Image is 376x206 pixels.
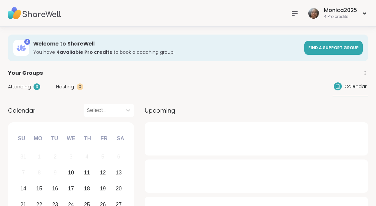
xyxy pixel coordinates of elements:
[34,83,40,90] div: 3
[80,131,95,146] div: Th
[96,166,110,180] div: Choose Friday, September 12th, 2025
[113,131,128,146] div: Sa
[116,168,122,177] div: 13
[47,131,62,146] div: Tu
[32,150,46,164] div: Not available Monday, September 1st, 2025
[308,8,319,19] img: Monica2025
[24,39,30,45] div: 4
[38,168,41,177] div: 8
[52,184,58,193] div: 16
[64,166,78,180] div: Choose Wednesday, September 10th, 2025
[84,184,90,193] div: 18
[145,106,175,115] span: Upcoming
[80,150,94,164] div: Not available Thursday, September 4th, 2025
[64,182,78,196] div: Choose Wednesday, September 17th, 2025
[14,131,29,146] div: Su
[97,131,111,146] div: Fr
[117,152,120,161] div: 6
[96,150,110,164] div: Not available Friday, September 5th, 2025
[112,182,126,196] div: Choose Saturday, September 20th, 2025
[22,168,25,177] div: 7
[54,168,57,177] div: 9
[38,152,41,161] div: 1
[324,7,357,14] div: Monica2025
[20,184,26,193] div: 14
[112,166,126,180] div: Choose Saturday, September 13th, 2025
[70,152,73,161] div: 3
[112,150,126,164] div: Not available Saturday, September 6th, 2025
[8,69,43,77] span: Your Groups
[64,131,78,146] div: We
[16,182,31,196] div: Choose Sunday, September 14th, 2025
[344,83,367,90] span: Calendar
[85,152,88,161] div: 4
[48,166,62,180] div: Not available Tuesday, September 9th, 2025
[324,14,357,20] div: 4 Pro credits
[20,152,26,161] div: 31
[54,152,57,161] div: 2
[101,152,104,161] div: 5
[56,49,112,55] b: 4 available Pro credit s
[68,168,74,177] div: 10
[8,106,36,115] span: Calendar
[84,168,90,177] div: 11
[8,83,31,90] span: Attending
[8,2,61,25] img: ShareWell Nav Logo
[96,182,110,196] div: Choose Friday, September 19th, 2025
[48,150,62,164] div: Not available Tuesday, September 2nd, 2025
[33,49,300,55] h3: You have to book a coaching group.
[64,150,78,164] div: Not available Wednesday, September 3rd, 2025
[116,184,122,193] div: 20
[100,168,106,177] div: 12
[48,182,62,196] div: Choose Tuesday, September 16th, 2025
[16,166,31,180] div: Not available Sunday, September 7th, 2025
[33,40,300,48] h3: Welcome to ShareWell
[56,83,74,90] span: Hosting
[16,150,31,164] div: Not available Sunday, August 31st, 2025
[80,182,94,196] div: Choose Thursday, September 18th, 2025
[68,184,74,193] div: 17
[100,184,106,193] div: 19
[36,184,42,193] div: 15
[31,131,45,146] div: Mo
[304,41,363,55] a: Find a support group
[77,83,83,90] div: 0
[80,166,94,180] div: Choose Thursday, September 11th, 2025
[32,166,46,180] div: Not available Monday, September 8th, 2025
[308,45,359,51] span: Find a support group
[32,182,46,196] div: Choose Monday, September 15th, 2025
